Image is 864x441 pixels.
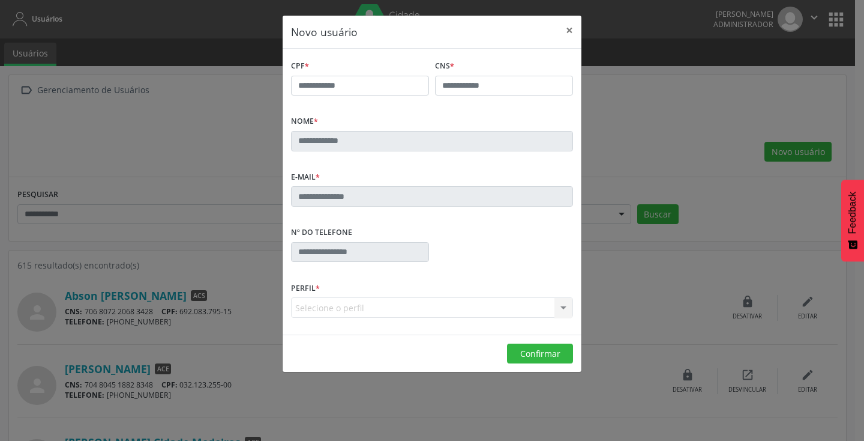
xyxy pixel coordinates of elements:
button: Feedback - Mostrar pesquisa [841,180,864,261]
span: Confirmar [520,348,560,359]
label: CPF [291,57,309,76]
span: Feedback [847,192,858,234]
label: CNS [435,57,454,76]
label: Perfil [291,279,320,297]
label: E-mail [291,168,320,187]
h5: Novo usuário [291,24,358,40]
button: Close [557,16,581,45]
button: Confirmar [507,344,573,364]
label: Nº do Telefone [291,224,352,242]
label: Nome [291,112,318,131]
